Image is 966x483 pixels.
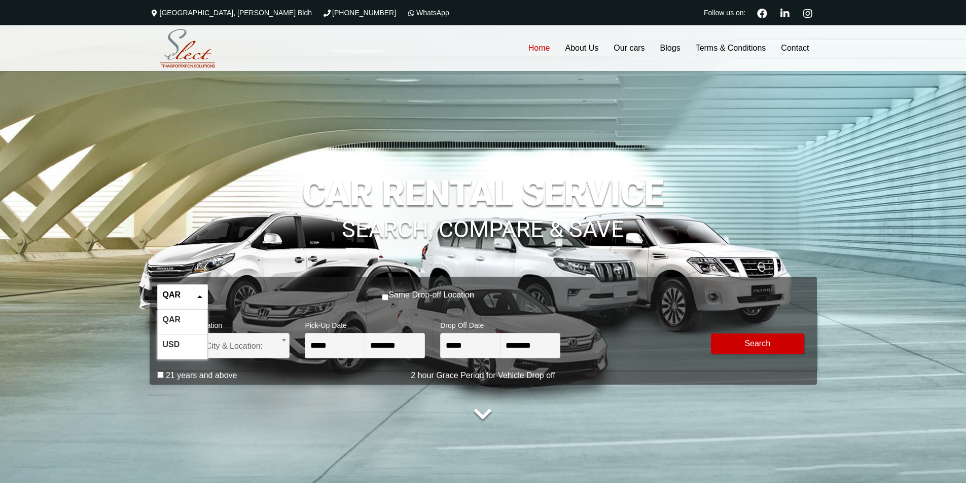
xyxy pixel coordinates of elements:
[388,290,474,300] label: Same Drop-off Location
[322,9,396,17] a: [PHONE_NUMBER]
[711,333,804,354] button: Modify Search
[152,27,223,70] img: Select Rent a Car
[150,369,817,382] p: 2 hour Grace Period for Vehicle Drop off
[799,7,817,18] a: Instagram
[163,315,181,325] label: QAR
[175,333,284,359] span: Pick-Up City & Location:
[753,7,771,18] a: Facebook
[166,370,237,381] label: 21 years and above
[773,25,816,71] a: Contact
[688,25,774,71] a: Terms & Conditions
[150,175,817,211] h1: CAR RENTAL SERVICE
[606,25,652,71] a: Our cars
[163,340,180,350] label: USD
[406,9,449,17] a: WhatsApp
[170,315,290,333] span: Pick-up Location
[440,315,560,333] span: Drop Off Date
[557,25,606,71] a: About Us
[776,7,794,18] a: Linkedin
[170,333,290,358] span: Pick-Up City & Location:
[163,290,181,300] label: QAR
[653,25,688,71] a: Blogs
[150,203,817,241] h1: SEARCH, COMPARE & SAVE
[521,25,558,71] a: Home
[305,315,425,333] span: Pick-Up Date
